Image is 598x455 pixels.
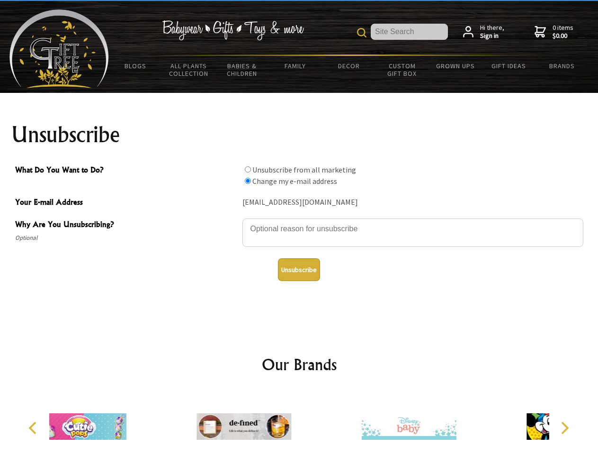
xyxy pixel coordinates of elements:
[480,24,504,40] span: Hi there,
[375,56,429,83] a: Custom Gift Box
[278,258,320,281] button: Unsubscribe
[252,165,356,174] label: Unsubscribe from all marketing
[15,164,238,178] span: What Do You Want to Do?
[245,178,251,184] input: What Do You Want to Do?
[15,196,238,210] span: Your E-mail Address
[215,56,269,83] a: Babies & Children
[463,24,504,40] a: Hi there,Sign in
[269,56,322,76] a: Family
[242,218,583,247] textarea: Why Are You Unsubscribing?
[482,56,536,76] a: Gift Ideas
[428,56,482,76] a: Grown Ups
[24,418,45,438] button: Previous
[480,32,504,40] strong: Sign in
[245,166,251,173] input: What Do You Want to Do?
[322,56,375,76] a: Decor
[554,418,575,438] button: Next
[242,195,583,210] div: [EMAIL_ADDRESS][DOMAIN_NAME]
[19,353,580,376] h2: Our Brands
[11,123,587,146] h1: Unsubscribe
[536,56,589,76] a: Brands
[162,20,304,40] img: Babywear - Gifts - Toys & more
[553,32,573,40] strong: $0.00
[252,176,337,186] label: Change my e-mail address
[162,56,216,83] a: All Plants Collection
[553,23,573,40] span: 0 items
[535,24,573,40] a: 0 items$0.00
[109,56,162,76] a: BLOGS
[371,24,448,40] input: Site Search
[15,232,238,244] span: Optional
[357,28,366,37] img: product search
[15,218,238,232] span: Why Are You Unsubscribing?
[9,9,109,88] img: Babyware - Gifts - Toys and more...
